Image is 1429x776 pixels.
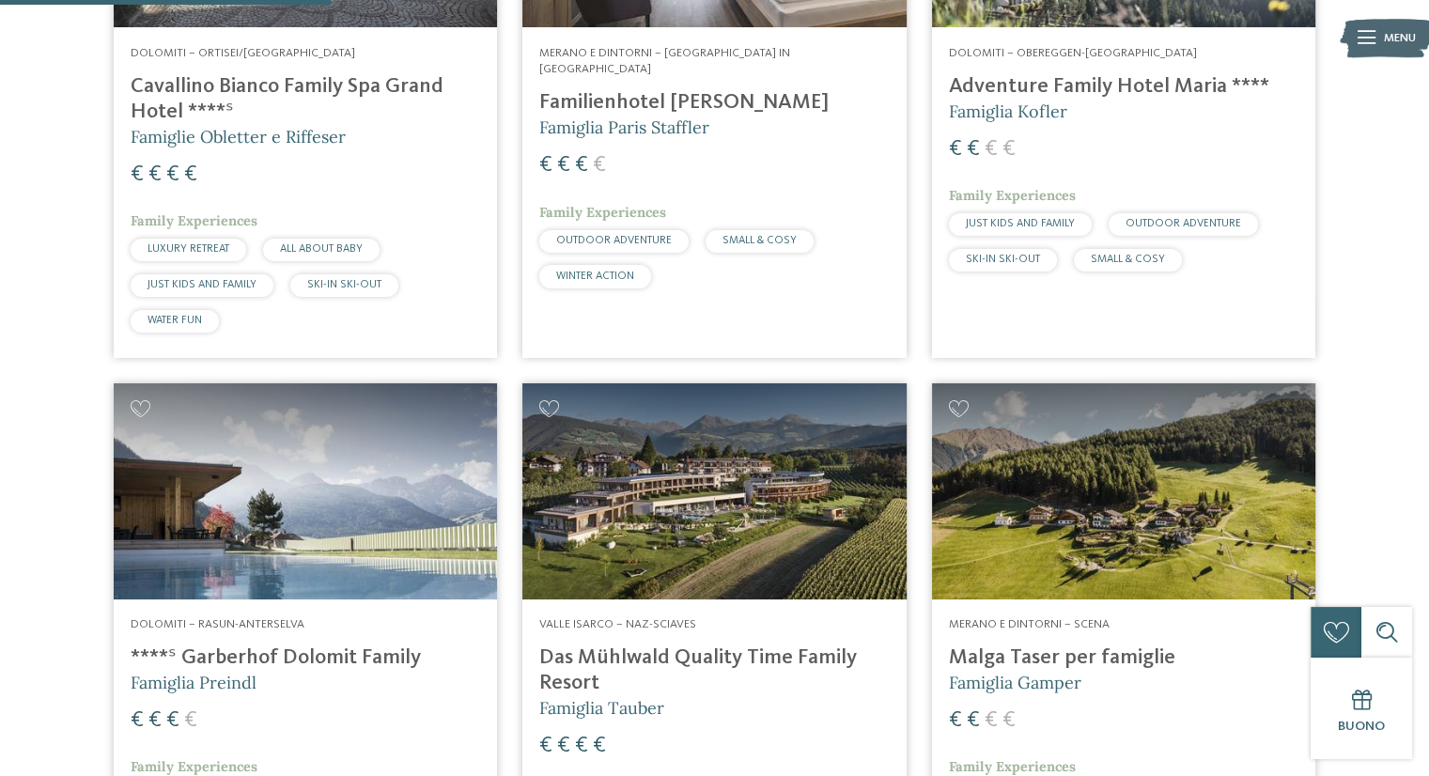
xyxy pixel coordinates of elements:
[1002,709,1016,732] span: €
[557,154,570,177] span: €
[1091,254,1165,265] span: SMALL & COSY
[114,383,497,599] img: Cercate un hotel per famiglie? Qui troverete solo i migliori!
[131,74,480,125] h4: Cavallino Bianco Family Spa Grand Hotel ****ˢ
[539,697,664,719] span: Famiglia Tauber
[539,645,889,696] h4: Das Mühlwald Quality Time Family Resort
[307,279,381,290] span: SKI-IN SKI-OUT
[539,735,552,757] span: €
[932,383,1315,599] img: Cercate un hotel per famiglie? Qui troverete solo i migliori!
[131,618,304,630] span: Dolomiti – Rasun-Anterselva
[967,709,980,732] span: €
[148,279,256,290] span: JUST KIDS AND FAMILY
[949,758,1076,775] span: Family Experiences
[131,126,346,147] span: Famiglie Obletter e Riffeser
[722,235,797,246] span: SMALL & COSY
[593,154,606,177] span: €
[131,709,144,732] span: €
[575,154,588,177] span: €
[148,709,162,732] span: €
[166,163,179,186] span: €
[148,315,202,326] span: WATER FUN
[184,163,197,186] span: €
[148,163,162,186] span: €
[539,618,696,630] span: Valle Isarco – Naz-Sciaves
[949,672,1081,693] span: Famiglia Gamper
[985,138,998,161] span: €
[1311,658,1412,759] a: Buono
[131,47,355,59] span: Dolomiti – Ortisei/[GEOGRAPHIC_DATA]
[539,154,552,177] span: €
[131,758,257,775] span: Family Experiences
[949,74,1298,100] h4: Adventure Family Hotel Maria ****
[1126,218,1241,229] span: OUTDOOR ADVENTURE
[949,101,1067,122] span: Famiglia Kofler
[967,138,980,161] span: €
[131,163,144,186] span: €
[280,243,363,255] span: ALL ABOUT BABY
[148,243,229,255] span: LUXURY RETREAT
[949,709,962,732] span: €
[966,218,1075,229] span: JUST KIDS AND FAMILY
[556,235,672,246] span: OUTDOOR ADVENTURE
[557,735,570,757] span: €
[949,138,962,161] span: €
[593,735,606,757] span: €
[184,709,197,732] span: €
[949,187,1076,204] span: Family Experiences
[539,116,709,138] span: Famiglia Paris Staffler
[966,254,1040,265] span: SKI-IN SKI-OUT
[522,383,906,599] img: Cercate un hotel per famiglie? Qui troverete solo i migliori!
[1002,138,1016,161] span: €
[949,618,1110,630] span: Merano e dintorni – Scena
[949,47,1197,59] span: Dolomiti – Obereggen-[GEOGRAPHIC_DATA]
[556,271,634,282] span: WINTER ACTION
[1338,720,1385,733] span: Buono
[131,212,257,229] span: Family Experiences
[166,709,179,732] span: €
[131,672,256,693] span: Famiglia Preindl
[539,204,666,221] span: Family Experiences
[539,90,889,116] h4: Familienhotel [PERSON_NAME]
[949,645,1298,671] h4: Malga Taser per famiglie
[985,709,998,732] span: €
[575,735,588,757] span: €
[539,47,790,76] span: Merano e dintorni – [GEOGRAPHIC_DATA] in [GEOGRAPHIC_DATA]
[131,645,480,671] h4: ****ˢ Garberhof Dolomit Family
